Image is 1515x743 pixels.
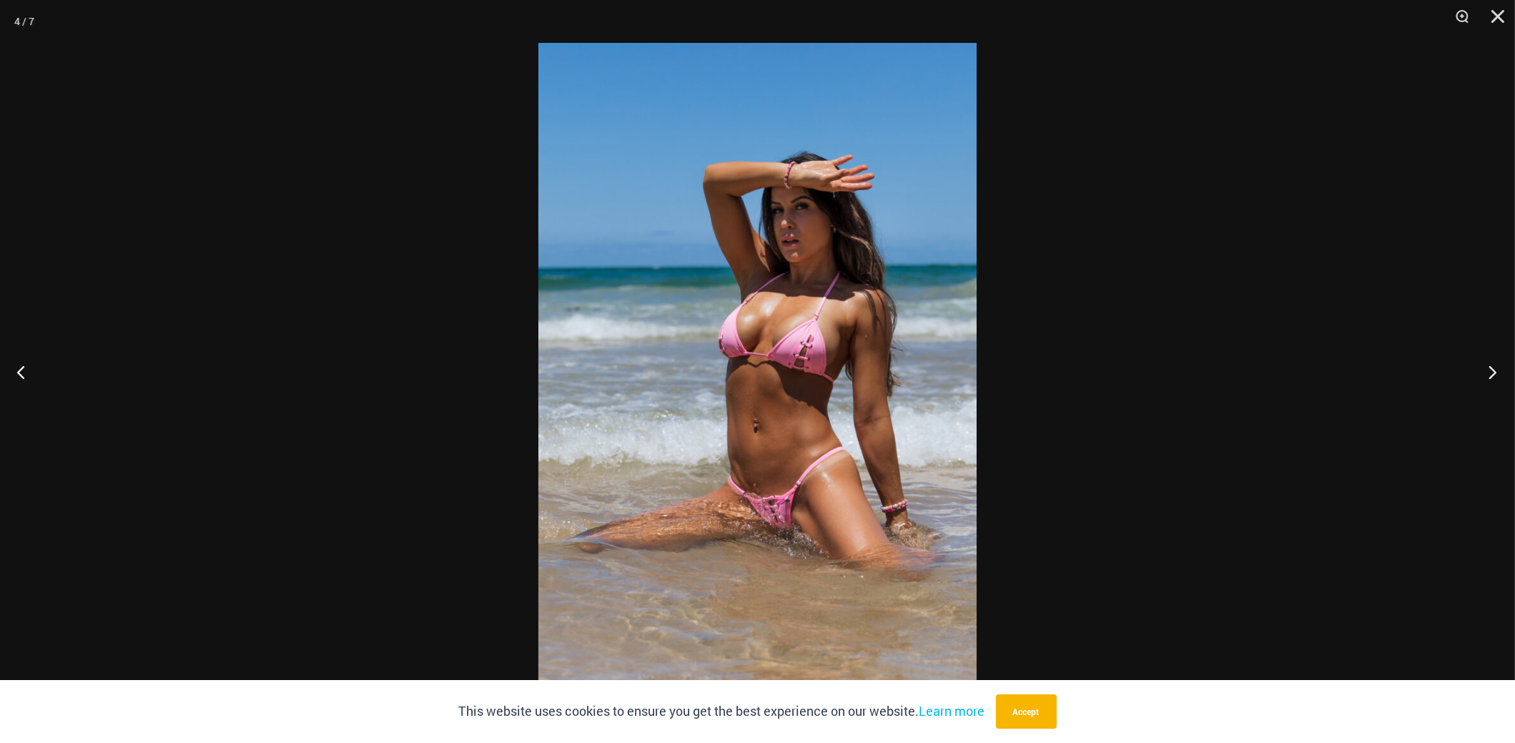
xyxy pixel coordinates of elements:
[1461,336,1515,408] button: Next
[919,702,985,719] a: Learn more
[14,11,34,32] div: 4 / 7
[538,43,977,700] img: Link Pop Pink 3070 Top 4855 Bottom 04
[996,694,1057,729] button: Accept
[459,701,985,722] p: This website uses cookies to ensure you get the best experience on our website.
